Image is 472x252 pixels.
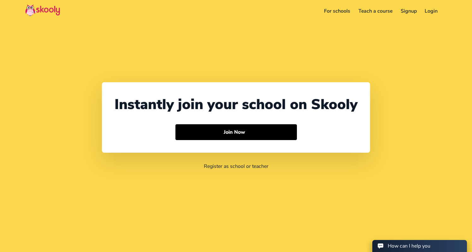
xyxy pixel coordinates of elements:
button: Join Now [175,124,297,140]
a: Signup [397,6,421,16]
a: Login [421,6,442,16]
a: Teach a course [354,6,397,16]
img: Skooly [25,4,60,16]
a: Register as school or teacher [204,163,268,170]
a: For schools [320,6,355,16]
div: Instantly join your school on Skooly [115,95,357,114]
